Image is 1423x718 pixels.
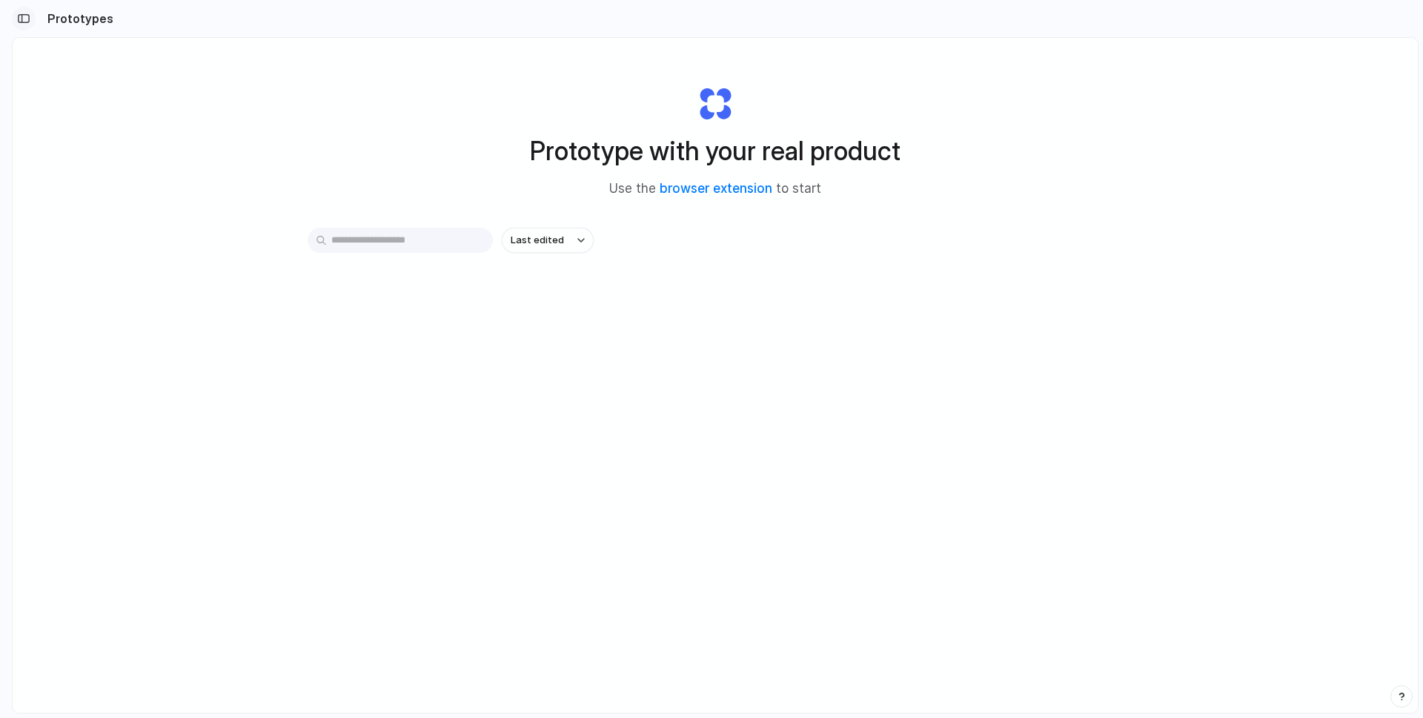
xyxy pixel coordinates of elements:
[42,10,113,27] h2: Prototypes
[530,131,900,171] h1: Prototype with your real product
[502,228,594,253] button: Last edited
[609,179,821,199] span: Use the to start
[511,233,564,248] span: Last edited
[660,181,772,196] a: browser extension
